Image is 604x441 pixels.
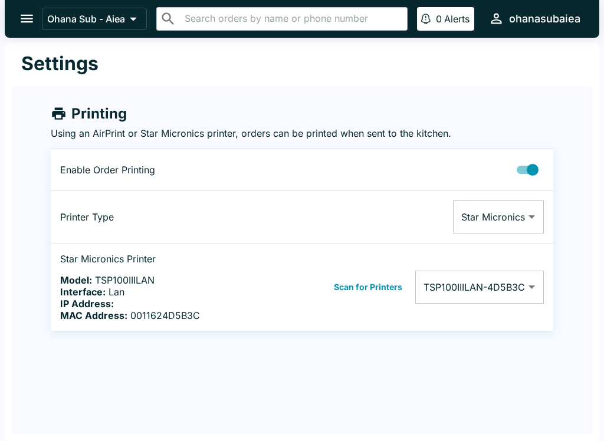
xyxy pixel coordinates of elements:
div: TSP100IIILAN-4D5B3C [415,271,544,304]
button: open drawer [12,4,42,34]
p: Star Micronics Printer [60,253,241,265]
b: IP Address: [60,298,114,310]
p: Enable Order Printing [60,164,241,176]
b: Interface: [60,286,106,298]
p: 0 [436,13,442,25]
p: Printer Type [60,211,241,223]
p: TSP100IIILAN [60,274,241,286]
input: Search orders by name or phone number [181,11,402,27]
div: Star Micronics [453,200,544,233]
b: Model: [60,274,92,286]
p: Lan [60,286,241,298]
div: Available Printers [415,271,544,304]
h4: Printing [71,105,127,123]
p: Using an AirPrint or Star Micronics printer, orders can be printed when sent to the kitchen. [51,127,553,139]
p: Alerts [444,13,470,25]
p: Ohana Sub - Aiea [47,13,125,25]
button: Ohana Sub - Aiea [42,8,147,30]
b: MAC Address: [60,310,127,321]
h1: Settings [21,52,99,75]
button: Scan for Printers [330,278,406,296]
button: ohanasubaiea [484,6,585,31]
div: ohanasubaiea [509,12,580,26]
p: 0011624D5B3C [60,310,241,321]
